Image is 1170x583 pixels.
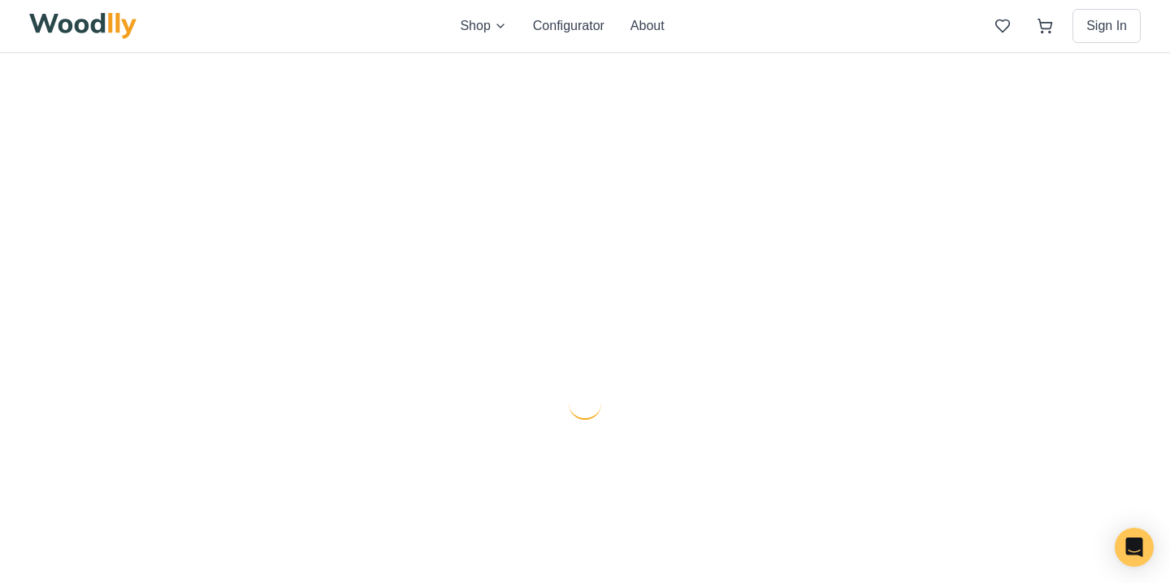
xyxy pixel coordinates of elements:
[460,16,506,36] button: Shop
[29,13,136,39] img: Woodlly
[1072,9,1141,43] button: Sign In
[533,16,604,36] button: Configurator
[630,16,665,36] button: About
[1115,528,1154,567] div: Open Intercom Messenger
